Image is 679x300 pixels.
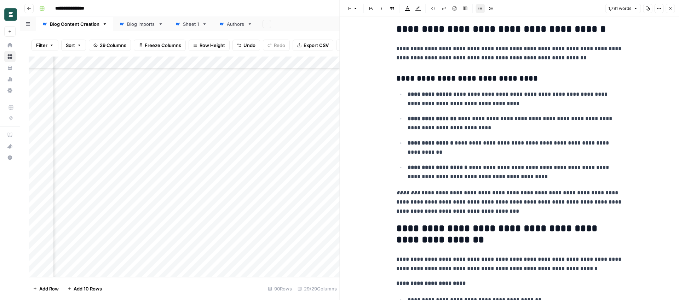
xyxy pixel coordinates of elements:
[4,51,16,62] a: Browse
[89,40,131,51] button: 29 Columns
[66,42,75,49] span: Sort
[232,40,260,51] button: Undo
[4,141,16,152] button: What's new?
[265,283,295,294] div: 90 Rows
[4,85,16,96] a: Settings
[293,40,333,51] button: Export CSV
[608,5,631,12] span: 1,791 words
[4,152,16,163] button: Help + Support
[50,20,99,28] div: Blog Content Creation
[5,141,15,152] div: What's new?
[304,42,329,49] span: Export CSV
[274,42,285,49] span: Redo
[31,40,58,51] button: Filter
[127,20,155,28] div: Blog Imports
[4,40,16,51] a: Home
[169,17,213,31] a: Sheet 1
[213,17,258,31] a: Authors
[189,40,230,51] button: Row Height
[227,20,244,28] div: Authors
[4,129,16,141] a: AirOps Academy
[4,62,16,73] a: Your Data
[243,42,255,49] span: Undo
[113,17,169,31] a: Blog Imports
[36,17,113,31] a: Blog Content Creation
[4,6,16,23] button: Workspace: Borderless
[39,285,59,292] span: Add Row
[63,283,106,294] button: Add 10 Rows
[36,42,47,49] span: Filter
[100,42,126,49] span: 29 Columns
[605,4,641,13] button: 1,791 words
[145,42,181,49] span: Freeze Columns
[74,285,102,292] span: Add 10 Rows
[263,40,290,51] button: Redo
[4,8,17,21] img: Borderless Logo
[295,283,340,294] div: 29/29 Columns
[183,20,199,28] div: Sheet 1
[29,283,63,294] button: Add Row
[134,40,186,51] button: Freeze Columns
[200,42,225,49] span: Row Height
[61,40,86,51] button: Sort
[4,73,16,85] a: Usage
